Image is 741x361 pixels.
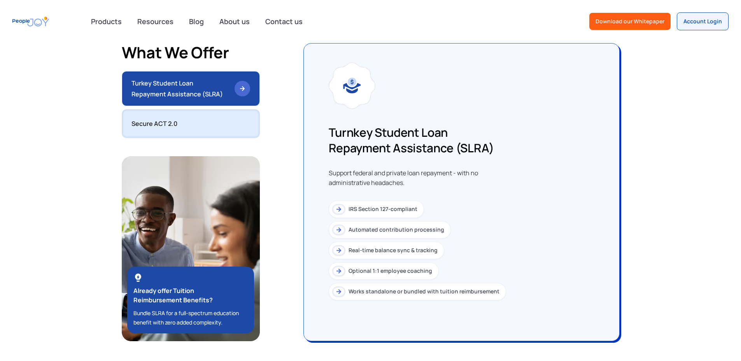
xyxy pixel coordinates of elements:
div: Turkey Student Loan Repayment Assistance (SLRA) [131,78,228,99]
h3: Turnkey Student Loan Repayment Assistance (SLRA) [329,125,515,156]
div: Products [86,14,126,29]
a: Account Login [677,12,729,30]
a: Resources [133,13,178,30]
div: Optional 1:1 employee coaching [349,267,432,275]
a: Blog [184,13,208,30]
a: Contact us [261,13,307,30]
div: Bundle SLRA for a full-spectrum education benefit with zero added complexity. [133,309,248,327]
div: Download our Whitepaper [596,17,664,25]
div: Support federal and private loan repayment - with no administrative headaches. [329,168,515,188]
div: Secure ACT 2.0 [131,118,177,129]
a: home [12,13,49,30]
a: About us [215,13,254,30]
a: Download our Whitepaper [589,13,671,30]
div: Automated contribution processing [349,225,444,234]
div: Works standalone or bundled with tuition reimbursement [349,287,499,296]
div: Real-time balance sync & tracking [349,246,438,255]
div: Account Login [683,17,722,25]
div: Already offer Tuition Reimbursement Benefits? [133,286,213,305]
h2: What we offer [122,43,229,62]
div: IRS Section 127-compliant [349,205,417,213]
